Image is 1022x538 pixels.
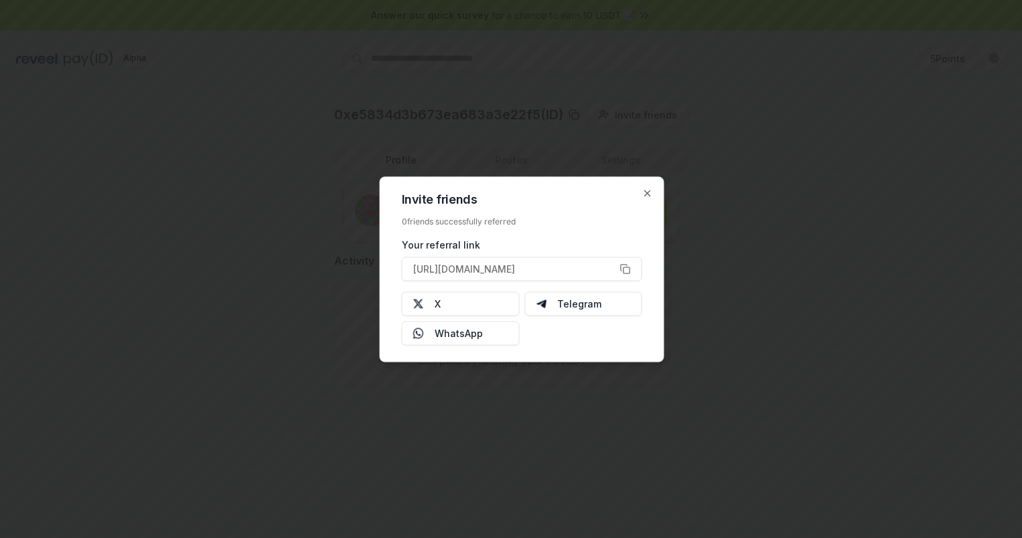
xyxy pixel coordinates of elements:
div: Your referral link [402,237,642,251]
img: Whatsapp [413,328,424,338]
h2: Invite friends [402,193,642,205]
button: WhatsApp [402,321,520,345]
button: X [402,291,520,316]
img: X [413,298,424,309]
img: Telegram [536,298,546,309]
div: 0 friends successfully referred [402,216,642,226]
button: Telegram [524,291,642,316]
span: [URL][DOMAIN_NAME] [413,262,515,276]
button: [URL][DOMAIN_NAME] [402,257,642,281]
